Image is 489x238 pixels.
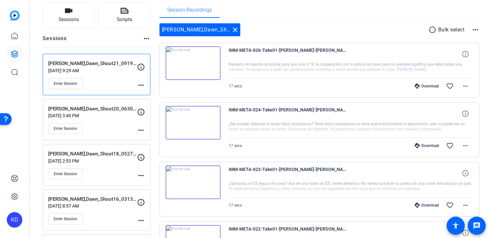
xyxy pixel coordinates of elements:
[446,82,454,90] mat-icon: favorite_border
[59,16,79,23] span: Sessions
[166,46,221,80] img: thumb-nail
[48,78,83,89] button: Enter Session
[462,142,469,150] mat-icon: more_horiz
[48,168,83,179] button: Enter Session
[54,171,77,176] span: Enter Session
[137,126,145,134] mat-icon: more_horiz
[117,16,132,23] span: Scripts
[229,165,348,181] span: IMM-META-023-Take01-[PERSON_NAME]-[PERSON_NAME]-Shoot21-09192025-2025-09-19-09-44-08-316-0
[43,2,95,28] button: Sessions
[159,23,240,36] div: [PERSON_NAME],Dawn_Shoot21_09192025
[462,201,469,209] mat-icon: more_horiz
[452,222,460,230] mat-icon: accessibility
[411,143,442,148] div: Download
[48,213,83,224] button: Enter Session
[229,106,348,121] span: IMM-META-024-Take01-[PERSON_NAME]-[PERSON_NAME]-Shoot21-09192025-2025-09-19-09-44-45-874-0
[446,142,454,150] mat-icon: favorite_border
[473,222,481,230] mat-icon: message
[54,126,77,131] span: Enter Session
[48,196,137,203] p: [PERSON_NAME],Dawn_Shoot16_03132025
[231,26,239,34] mat-icon: close
[438,26,465,34] p: Bulk select
[472,26,479,34] mat-icon: more_horiz
[48,203,137,209] p: [DATE] 8:57 AM
[48,60,137,67] p: [PERSON_NAME],Dawn_Shoot21_09192025
[7,212,22,228] div: KD
[446,201,454,209] mat-icon: favorite_border
[137,172,145,179] mat-icon: more_horiz
[229,84,242,88] span: 17 secs
[229,46,348,62] span: IMM-META-026-Take01-[PERSON_NAME]-[PERSON_NAME]-Shoot21-09192025-2025-09-19-09-45-31-345-0
[229,143,242,148] span: 17 secs
[167,7,212,13] span: Session Recordings
[48,68,137,73] p: [DATE] 9:29 AM
[99,2,151,28] button: Scripts
[10,10,20,20] img: blue-gradient.svg
[43,35,67,47] h2: Sessions
[229,203,242,208] span: 17 secs
[411,84,442,89] div: Download
[462,82,469,90] mat-icon: more_horiz
[143,35,150,42] mat-icon: more_horiz
[48,123,83,134] button: Enter Session
[137,81,145,89] mat-icon: more_horiz
[54,216,77,221] span: Enter Session
[166,165,221,199] img: thumb-nail
[48,150,137,158] p: [PERSON_NAME],Dawn_Shoot18_05272025
[137,217,145,224] mat-icon: more_horiz
[48,158,137,164] p: [DATE] 2:53 PM
[166,106,221,140] img: thumb-nail
[411,203,442,208] div: Download
[48,105,137,113] p: [PERSON_NAME],Dawn_Shoot20_0630325
[54,81,77,86] span: Enter Session
[429,26,438,34] mat-icon: radio_button_unchecked
[48,113,137,118] p: [DATE] 3:40 PM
